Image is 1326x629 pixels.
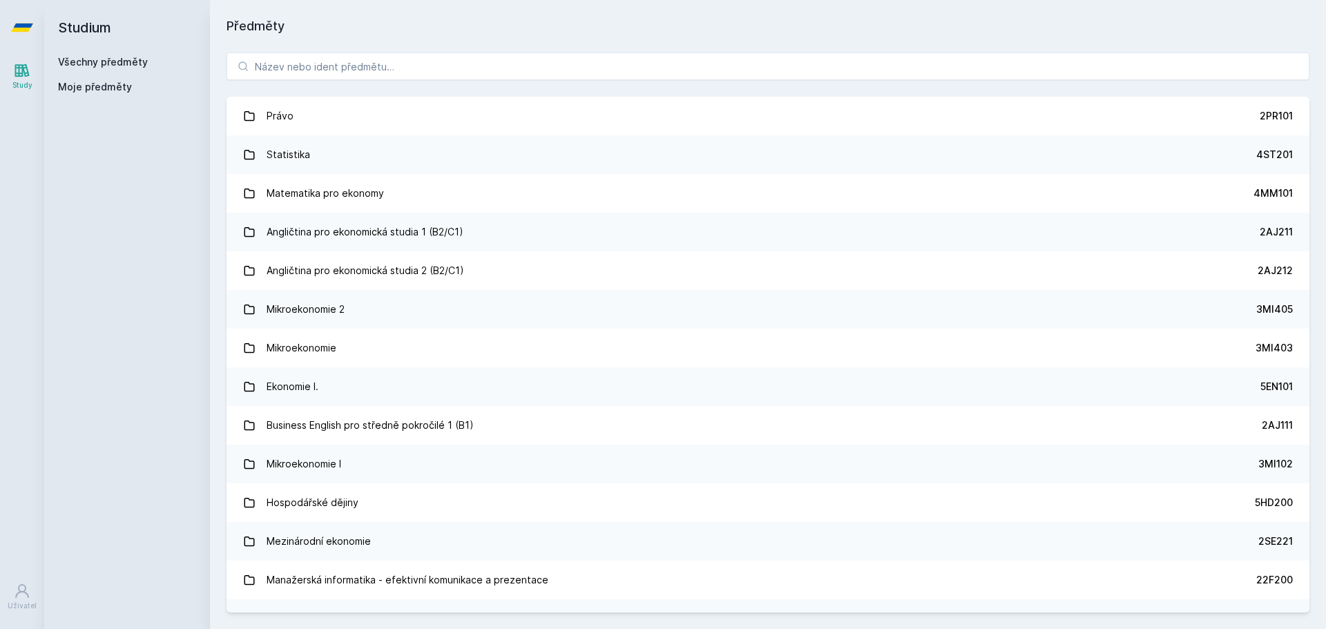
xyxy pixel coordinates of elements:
[267,528,371,555] div: Mezinárodní ekonomie
[267,296,345,323] div: Mikroekonomie 2
[1262,418,1293,432] div: 2AJ111
[1256,148,1293,162] div: 4ST201
[267,334,336,362] div: Mikroekonomie
[267,489,358,516] div: Hospodářské dějiny
[1256,341,1293,355] div: 3MI403
[267,412,474,439] div: Business English pro středně pokročilé 1 (B1)
[227,97,1309,135] a: Právo 2PR101
[227,213,1309,251] a: Angličtina pro ekonomická studia 1 (B2/C1) 2AJ211
[267,566,548,594] div: Manažerská informatika - efektivní komunikace a prezentace
[227,483,1309,522] a: Hospodářské dějiny 5HD200
[227,251,1309,290] a: Angličtina pro ekonomická studia 2 (B2/C1) 2AJ212
[3,55,41,97] a: Study
[227,561,1309,599] a: Manažerská informatika - efektivní komunikace a prezentace 22F200
[8,601,37,611] div: Uživatel
[12,80,32,90] div: Study
[1260,225,1293,239] div: 2AJ211
[1253,186,1293,200] div: 4MM101
[1255,496,1293,510] div: 5HD200
[227,406,1309,445] a: Business English pro středně pokročilé 1 (B1) 2AJ111
[267,102,294,130] div: Právo
[1260,380,1293,394] div: 5EN101
[1260,109,1293,123] div: 2PR101
[3,576,41,618] a: Uživatel
[227,367,1309,406] a: Ekonomie I. 5EN101
[267,218,463,246] div: Angličtina pro ekonomická studia 1 (B2/C1)
[227,522,1309,561] a: Mezinárodní ekonomie 2SE221
[58,56,148,68] a: Všechny předměty
[1258,534,1293,548] div: 2SE221
[227,135,1309,174] a: Statistika 4ST201
[1258,457,1293,471] div: 3MI102
[267,141,310,168] div: Statistika
[1258,264,1293,278] div: 2AJ212
[227,174,1309,213] a: Matematika pro ekonomy 4MM101
[267,450,341,478] div: Mikroekonomie I
[1256,573,1293,587] div: 22F200
[58,80,132,94] span: Moje předměty
[267,180,384,207] div: Matematika pro ekonomy
[227,329,1309,367] a: Mikroekonomie 3MI403
[1256,302,1293,316] div: 3MI405
[227,290,1309,329] a: Mikroekonomie 2 3MI405
[267,257,464,284] div: Angličtina pro ekonomická studia 2 (B2/C1)
[227,445,1309,483] a: Mikroekonomie I 3MI102
[227,17,1309,36] h1: Předměty
[1260,612,1293,626] div: 1FU201
[227,52,1309,80] input: Název nebo ident předmětu…
[267,373,318,400] div: Ekonomie I.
